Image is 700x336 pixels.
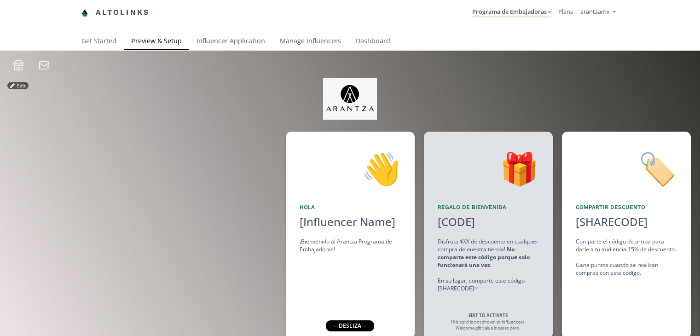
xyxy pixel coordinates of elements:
[124,33,189,51] a: Preview & Setup
[300,214,401,230] div: [Influencer Name]
[300,238,401,253] div: ¡Bienvenido al Arantza Programa de Embajadoras!
[580,7,610,16] span: arantzamx
[580,7,615,18] a: arantzamx
[74,33,124,51] a: Get Started
[469,313,508,319] strong: EDIT TO ACTIVATE
[438,145,539,192] div: 🎁
[438,238,539,293] div: Disfruta $XX de descuento en cualquier compra de nuestra tienda! En su lugar, comparte este códig...
[438,203,539,211] div: Regalo de bienvenida
[472,7,551,17] a: Programa de Embajadoras
[558,7,573,16] a: Plans
[300,203,401,211] div: Hola
[81,5,150,20] a: Altolinks
[81,9,88,17] img: favicon-32x32.png
[300,145,401,192] div: 👋
[438,245,530,269] strong: No comparta este código porque solo funcionará una vez.
[576,203,677,211] div: Compartir Descuento
[326,320,374,331] div: ← desliza →
[576,145,677,192] div: 🏷️
[272,33,348,51] a: Manage Influencers
[7,82,29,89] button: Edit
[189,33,272,51] a: Influencer Application
[432,214,480,230] div: [CODE]
[323,78,377,120] img: jpq5Bx5xx2a5
[442,313,534,331] div: This card is not shown to influencers. Welcome gift value is set to zero.
[576,238,677,277] div: Comparte el código de arriba para darle a tu audiencia 15% de descuento. Gana puntos cuando se re...
[576,214,648,230] div: [SHARECODE]
[348,33,398,51] a: Dashboard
